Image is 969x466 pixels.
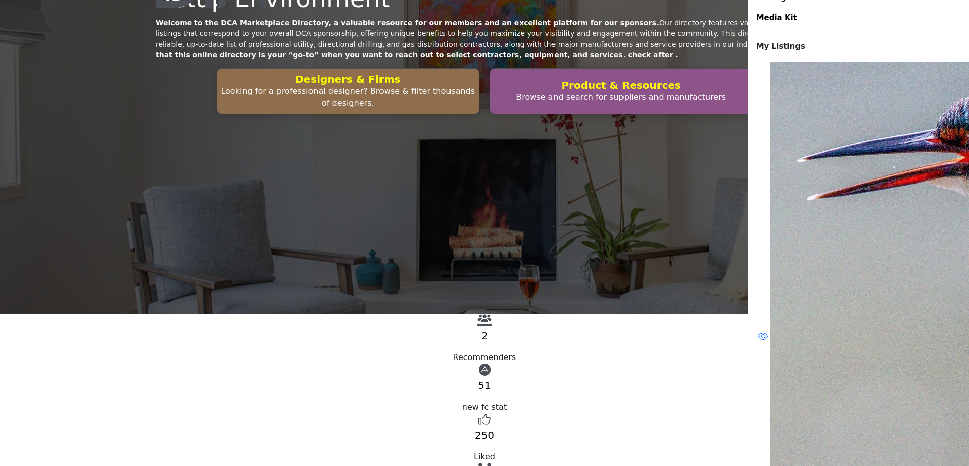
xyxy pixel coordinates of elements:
p: Looking for a professional designer? Browse & filter thousands of designers. [220,85,476,110]
div: new fc stat [156,401,813,413]
strong: We hope that this online directory is your “go-to” when you want to reach out to select contracto... [156,40,802,59]
a: View Recommenders [477,317,492,327]
button: Designers & Firms Looking for a professional designer? Browse & filter thousands of designers. [217,68,479,114]
i: Go to Liked [478,413,491,425]
h2: Product & Resources [493,79,749,91]
a: 2 [481,330,488,342]
b: My Listings [756,41,805,52]
div: Recommenders [156,351,813,364]
p: Our directory features various levels of listings that correspond to your overall DCA sponsorship... [156,18,813,60]
h2: Designers & Firms [220,73,476,85]
p: Browse and search for suppliers and manufacturers [493,91,749,103]
a: 51 [478,379,491,391]
a: 250 [475,429,494,441]
div: Liked [156,451,813,463]
button: Product & Resources Browse and search for suppliers and manufacturers [490,68,752,114]
a: Media Kit [756,12,797,24]
strong: Welcome to the DCA Marketplace Directory, a valuable resource for our members and an excellent pl... [156,19,659,27]
span: Media Kit [756,13,797,22]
